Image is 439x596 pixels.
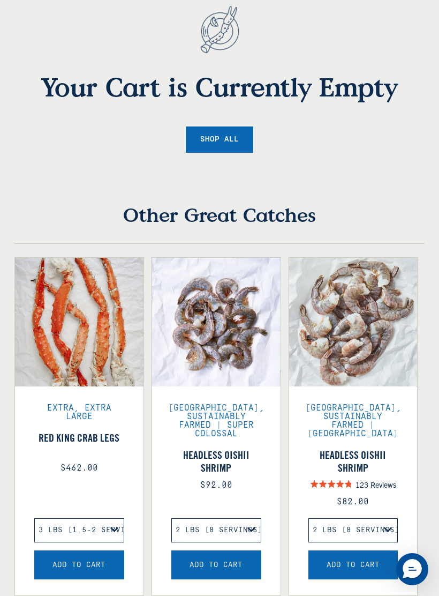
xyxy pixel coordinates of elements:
[168,449,264,474] a: View Headless Oishii Shrimp
[152,258,281,386] img: Raw U10 Oishii White Shrimp laying flat on white paper.
[152,257,281,596] div: product
[370,480,396,489] span: Reviews
[289,258,418,386] img: Headless Oishii Shrimp
[186,126,253,153] a: Shop All
[52,561,105,569] span: Add to Cart
[337,497,369,506] span: $82.00
[396,553,428,585] div: Messenger Dummy Widget
[39,431,119,457] a: View Red King Crab Legs
[200,480,232,490] span: $92.00
[327,561,380,569] span: Add to Cart
[14,203,424,244] h4: Other Great Catches
[15,258,143,386] img: Red King Crab Legs
[31,404,127,421] div: Extra, Extra Large
[190,561,243,569] span: Add to Cart
[34,518,124,542] select: variant of Red King Crab Legs
[168,404,264,438] div: [GEOGRAPHIC_DATA], Sustainably Farmed | Super Colossal
[305,477,402,491] div: product star rating
[35,71,404,102] h1: Your Cart is Currently Empty
[14,257,144,596] div: product
[171,518,261,542] select: variant of Headless Oishii Shrimp
[355,480,368,489] span: 123
[34,550,124,579] button: Add the product, Red King Crab Legs to Cart
[289,257,418,596] div: product
[305,404,402,438] div: [GEOGRAPHIC_DATA], Sustainably Farmed | [GEOGRAPHIC_DATA]
[308,518,398,542] select: variant of Headless Oishii Shrimp
[60,463,98,473] span: $462.00
[305,449,402,474] a: View Headless Oishii Shrimp
[308,550,398,579] button: Add the product, Headless Oishii Shrimp to Cart
[171,550,261,579] button: Add the product, Headless Oishii Shrimp to Cart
